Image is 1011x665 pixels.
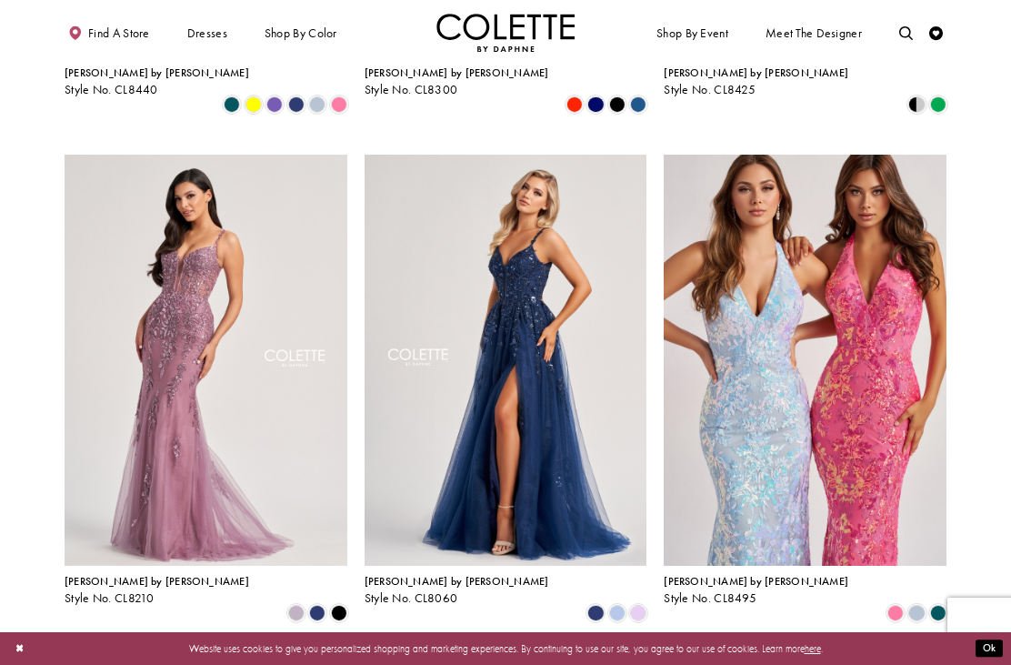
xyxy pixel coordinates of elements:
span: [PERSON_NAME] by [PERSON_NAME] [664,574,848,589]
div: Colette by Daphne Style No. CL8300 [365,67,549,96]
a: Visit Colette by Daphne Style No. CL8495 Page [664,155,946,566]
i: Violet [266,96,283,113]
i: Ocean Blue [630,96,646,113]
span: [PERSON_NAME] by [PERSON_NAME] [664,65,848,80]
i: Black [331,605,347,621]
a: Visit Home Page [436,14,575,52]
span: Find a store [88,26,150,40]
i: Navy Blue [309,605,325,621]
i: Emerald [930,96,946,113]
a: here [805,642,821,655]
i: Navy Blue [288,96,305,113]
a: Meet the designer [762,14,866,52]
span: Shop By Event [656,26,728,40]
img: Colette by Daphne [436,14,575,52]
i: Bluebell [609,605,626,621]
button: Submit Dialog [976,640,1003,658]
i: Heather [288,605,305,621]
button: Close Dialog [8,637,31,661]
span: Shop By Event [653,14,731,52]
span: Style No. CL8425 [664,82,756,97]
span: Style No. CL8495 [664,590,756,606]
i: Black [609,96,626,113]
i: Navy Blue [587,605,604,621]
i: Ice Blue [908,605,925,621]
i: Scarlet [566,96,583,113]
span: Shop by color [261,14,340,52]
a: Check Wishlist [926,14,946,52]
a: Find a store [65,14,153,52]
div: Colette by Daphne Style No. CL8495 [664,576,848,605]
i: Sapphire [587,96,604,113]
div: Colette by Daphne Style No. CL8425 [664,67,848,96]
a: Visit Colette by Daphne Style No. CL8210 Page [65,155,347,566]
span: Style No. CL8060 [365,590,458,606]
a: Toggle search [896,14,916,52]
i: Spruce [224,96,240,113]
a: Visit Colette by Daphne Style No. CL8060 Page [365,155,647,566]
span: Meet the designer [766,26,862,40]
i: Yellow [245,96,262,113]
i: Cotton Candy [331,96,347,113]
span: Style No. CL8300 [365,82,458,97]
span: Dresses [187,26,227,40]
span: Style No. CL8440 [65,82,158,97]
span: [PERSON_NAME] by [PERSON_NAME] [65,65,249,80]
div: Colette by Daphne Style No. CL8210 [65,576,249,605]
i: Black/Silver [908,96,925,113]
span: [PERSON_NAME] by [PERSON_NAME] [365,574,549,589]
span: [PERSON_NAME] by [PERSON_NAME] [365,65,549,80]
div: Colette by Daphne Style No. CL8440 [65,67,249,96]
span: Shop by color [265,26,337,40]
span: [PERSON_NAME] by [PERSON_NAME] [65,574,249,589]
i: Spruce [930,605,946,621]
i: Lilac [630,605,646,621]
i: Ice Blue [309,96,325,113]
i: Cotton Candy [887,605,904,621]
div: Colette by Daphne Style No. CL8060 [365,576,549,605]
span: Style No. CL8210 [65,590,155,606]
span: Dresses [184,14,231,52]
p: Website uses cookies to give you personalized shopping and marketing experiences. By continuing t... [99,640,912,658]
